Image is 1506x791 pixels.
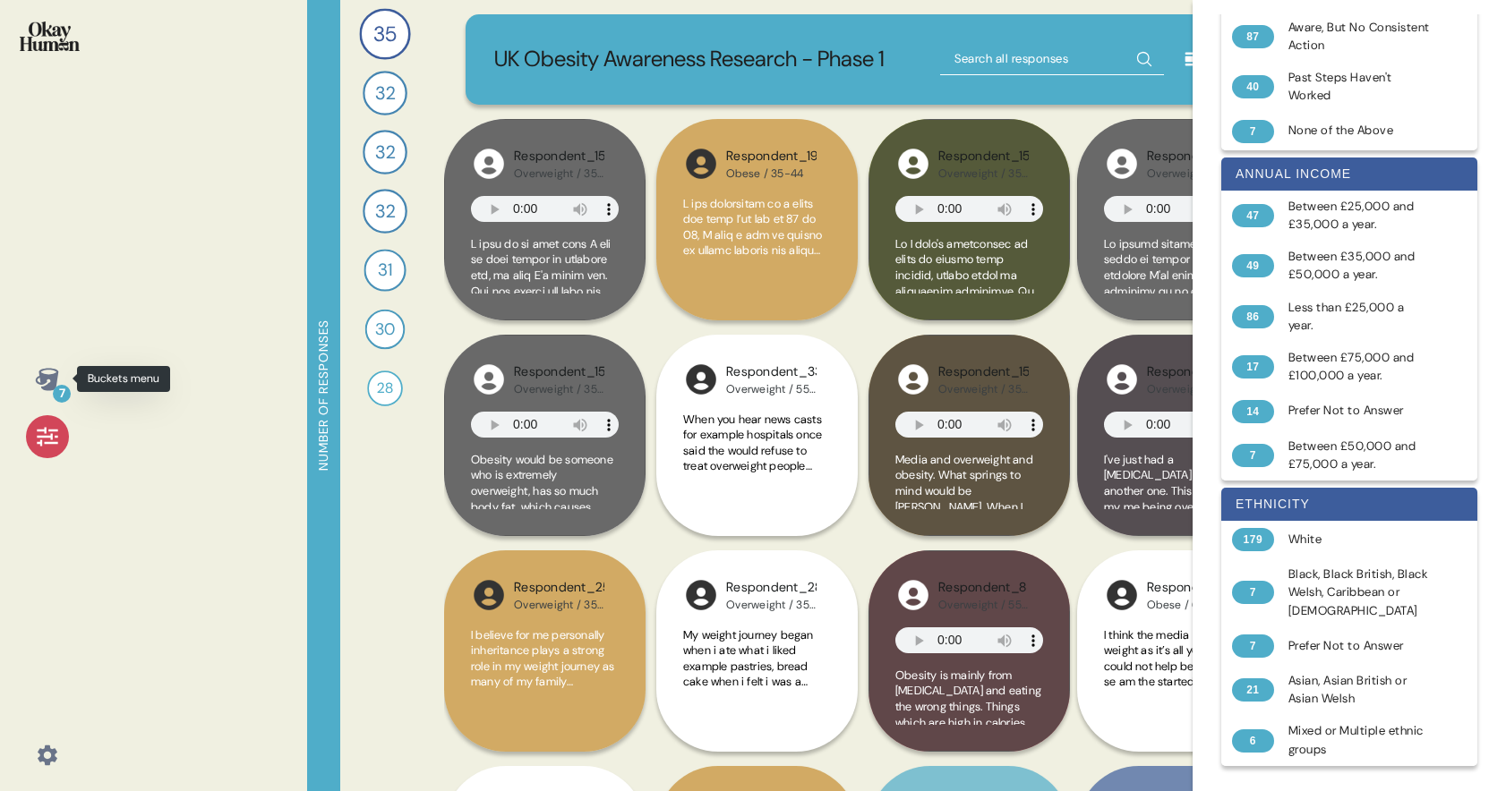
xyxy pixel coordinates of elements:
[1288,122,1431,140] div: None of the Above
[375,139,394,166] span: 32
[683,146,719,182] img: l1ibTKarBSWXLOhlfT5LxFP+OttMJpPJZDKZTCbz9PgHEggSPYjZSwEAAAAASUVORK5CYII=
[1104,146,1140,182] img: wHz4cEhdHTvXgAAAABJRU5ErkJggg==
[514,147,604,166] div: Respondent_15
[726,578,817,598] div: Respondent_28
[514,578,604,598] div: Respondent_25
[726,382,817,396] div: Overweight / 55-64
[514,598,604,612] div: Overweight / 35-44
[1288,248,1431,285] div: Between £35,000 and £50,000 a year.
[1232,120,1274,143] div: 7
[1288,672,1431,709] div: Asian, Asian British or Asian Welsh
[1232,254,1274,277] div: 49
[1147,598,1237,612] div: Obese / 65+
[471,146,507,182] img: wHz4cEhdHTvXgAAAABJRU5ErkJggg==
[1288,198,1431,234] div: Between £25,000 and £35,000 a year.
[1232,581,1274,604] div: 7
[1288,349,1431,386] div: Between £75,000 and £100,000 a year.
[1232,634,1274,658] div: 7
[1104,577,1140,613] img: l1ibTKarBSWXLOhlfT5LxFP+OttMJpPJZDKZTCbz9PgHEggSPYjZSwEAAAAASUVORK5CYII=
[1288,438,1431,474] div: Between £50,000 and £75,000 a year.
[1232,75,1274,98] div: 40
[1288,722,1431,759] div: Mixed or Multiple ethnic groups
[1232,729,1274,753] div: 6
[1232,444,1274,467] div: 7
[726,598,817,612] div: Overweight / 35-44
[938,166,1029,181] div: Overweight / 35-44
[373,18,397,49] span: 35
[375,80,394,106] span: 32
[1147,362,1237,382] div: Respondent_8
[895,361,931,397] img: wHz4cEhdHTvXgAAAABJRU5ErkJggg==
[938,578,1029,598] div: Respondent_8
[53,385,71,403] div: 7
[1288,69,1431,106] div: Past Steps Haven't Worked
[683,361,719,397] img: l1ibTKarBSWXLOhlfT5LxFP+OttMJpPJZDKZTCbz9PgHEggSPYjZSwEAAAAASUVORK5CYII=
[726,147,817,166] div: Respondent_19
[1232,204,1274,227] div: 47
[938,147,1029,166] div: Respondent_15
[1288,566,1431,620] div: Black, Black British, Black Welsh, Caribbean or [DEMOGRAPHIC_DATA]
[77,366,170,392] div: Buckets menu
[20,21,80,51] img: okayhuman.3b1b6348.png
[938,362,1029,382] div: Respondent_15
[1147,382,1237,396] div: Overweight / 55-64
[1288,402,1431,420] div: Prefer Not to Answer
[1288,531,1431,549] div: White
[895,577,931,613] img: wHz4cEhdHTvXgAAAABJRU5ErkJggg==
[726,362,817,382] div: Respondent_33
[375,317,395,341] span: 30
[726,166,817,181] div: Obese / 35-44
[378,258,392,284] span: 31
[1288,299,1431,336] div: Less than £25,000 a year.
[377,378,392,399] span: 28
[895,146,931,182] img: wHz4cEhdHTvXgAAAABJRU5ErkJggg==
[1232,25,1274,48] div: 87
[514,382,604,396] div: Overweight / 35-44
[494,43,885,76] p: UK Obesity Awareness Research - Phase 1
[1104,361,1140,397] img: wHz4cEhdHTvXgAAAABJRU5ErkJggg==
[683,577,719,613] img: l1ibTKarBSWXLOhlfT5LxFP+OttMJpPJZDKZTCbz9PgHEggSPYjZSwEAAAAASUVORK5CYII=
[1147,147,1237,166] div: Respondent_15
[1232,528,1274,551] div: 179
[1147,166,1237,181] div: Overweight / 35-44
[940,43,1164,75] input: Search all responses
[471,361,507,397] img: wHz4cEhdHTvXgAAAABJRU5ErkJggg==
[514,166,604,181] div: Overweight / 35-44
[938,598,1029,612] div: Overweight / 55-64
[471,577,507,613] img: l1ibTKarBSWXLOhlfT5LxFP+OttMJpPJZDKZTCbz9PgHEggSPYjZSwEAAAAASUVORK5CYII=
[1232,305,1274,328] div: 86
[1221,157,1477,191] div: annual income
[1232,678,1274,702] div: 21
[1288,637,1431,655] div: Prefer Not to Answer
[1147,578,1237,598] div: Respondent_13
[1232,355,1274,378] div: 17
[375,198,394,225] span: 32
[1221,488,1477,521] div: ethnicity
[514,362,604,382] div: Respondent_15
[938,382,1029,396] div: Overweight / 35-44
[1288,19,1431,55] div: Aware, But No Consistent Action
[1232,400,1274,423] div: 14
